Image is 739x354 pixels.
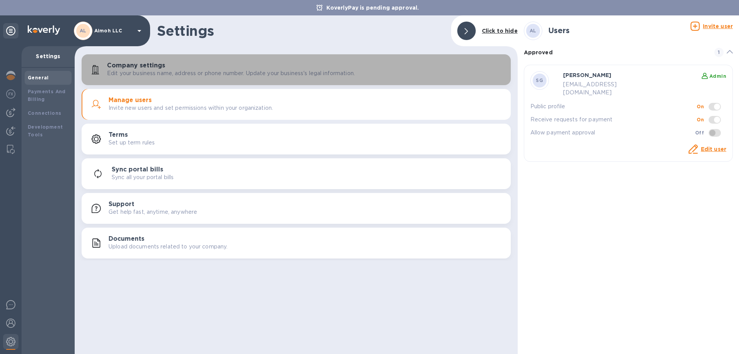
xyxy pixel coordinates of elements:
[524,40,733,65] div: Approved 1
[695,130,704,136] b: Off
[323,4,423,12] p: KoverlyPay is pending approval.
[703,23,733,29] u: Invite user
[28,89,66,102] b: Payments And Billing
[107,69,355,77] p: Edit your business name, address or phone number. Update your business's legal information.
[530,129,695,137] p: Allow payment approval
[82,228,511,258] button: DocumentsUpload documents related to your company.
[28,124,63,138] b: Development Tools
[109,201,134,208] h3: Support
[28,75,49,81] b: General
[28,52,69,60] p: Settings
[701,317,739,354] iframe: To enrich screen reader interactions, please activate Accessibility in Grammarly extension settings
[28,110,61,116] b: Connections
[82,124,511,154] button: TermsSet up term rules
[697,117,704,122] b: On
[109,104,273,112] p: Invite new users and set permissions within your organization.
[80,28,87,34] b: AL
[548,26,570,35] h3: Users
[109,243,227,251] p: Upload documents related to your company.
[109,235,144,243] h3: Documents
[82,158,511,189] button: Sync portal billsSync all your portal bills
[524,49,553,55] b: Approved
[6,89,15,99] img: Foreign exchange
[536,77,543,83] b: SG
[697,104,704,109] b: On
[157,23,445,39] h1: Settings
[701,146,726,152] a: Edit user
[530,71,726,155] div: SG[PERSON_NAME] Admin[EMAIL_ADDRESS][DOMAIN_NAME]Public profileOnReceive requests for paymentOnAl...
[563,71,659,79] p: [PERSON_NAME]
[530,116,697,124] p: Receive requests for payment
[28,25,60,35] img: Logo
[82,193,511,224] button: SupportGet help fast, anytime, anywhere
[109,139,155,147] p: Set up term rules
[714,48,724,57] span: 1
[94,28,133,34] p: Aimoh LLC
[82,54,511,85] button: Company settingsEdit your business name, address or phone number. Update your business's legal in...
[482,28,518,34] b: Click to hide
[530,102,697,111] p: Public profile
[530,28,537,34] b: AL
[82,89,511,120] button: Manage usersInvite new users and set permissions within your organization.
[109,131,128,139] h3: Terms
[112,166,163,173] h3: Sync portal bills
[112,173,174,181] p: Sync all your portal bills
[701,317,739,354] div: Chat Widget
[107,62,165,69] h3: Company settings
[109,97,152,104] h3: Manage users
[709,73,726,79] b: Admin
[563,81,659,97] p: [EMAIL_ADDRESS][DOMAIN_NAME]
[109,208,197,216] p: Get help fast, anytime, anywhere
